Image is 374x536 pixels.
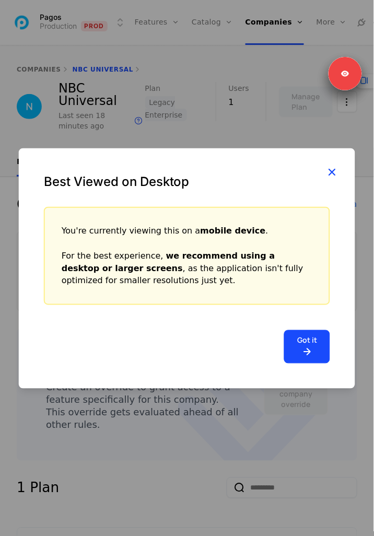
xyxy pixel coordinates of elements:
button: Got it [284,330,330,364]
strong: we recommend using a desktop or larger screens [62,251,275,273]
strong: mobile device [200,226,265,236]
div: You're currently viewing this on a . For the best experience, , as the application isn't fully op... [62,225,312,287]
div: Best Viewed on Desktop [44,173,330,190]
i: arrow-right [297,346,317,358]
